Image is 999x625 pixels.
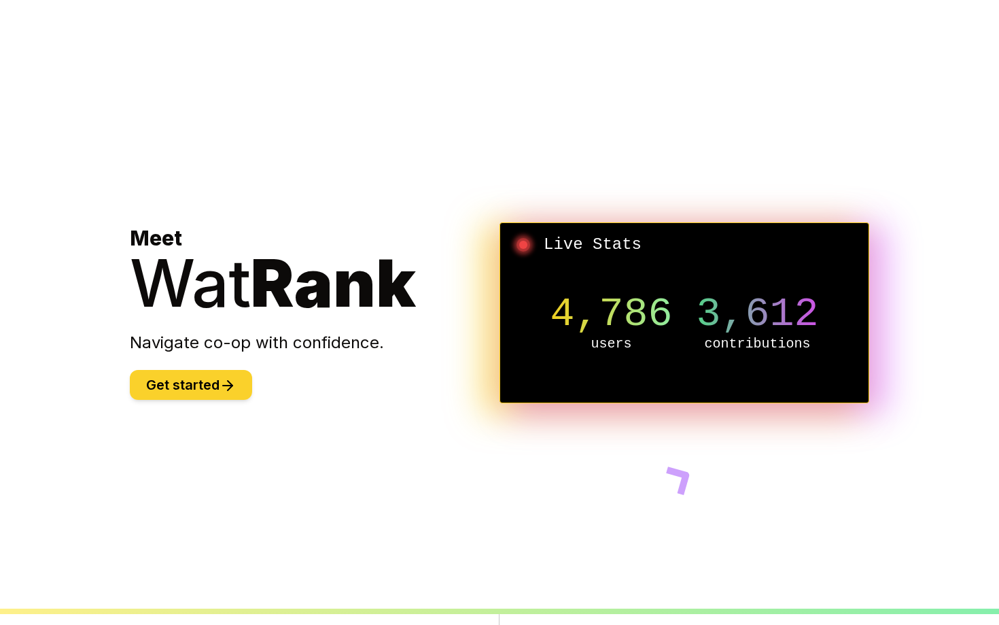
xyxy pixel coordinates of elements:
[538,294,684,335] p: 4,786
[130,379,252,392] a: Get started
[130,370,252,400] button: Get started
[684,335,830,354] p: contributions
[130,226,500,316] h1: Meet
[251,243,416,322] span: Rank
[130,332,500,354] p: Navigate co-op with confidence.
[684,294,830,335] p: 3,612
[511,234,858,256] h2: Live Stats
[130,243,251,322] span: Wat
[538,335,684,354] p: users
